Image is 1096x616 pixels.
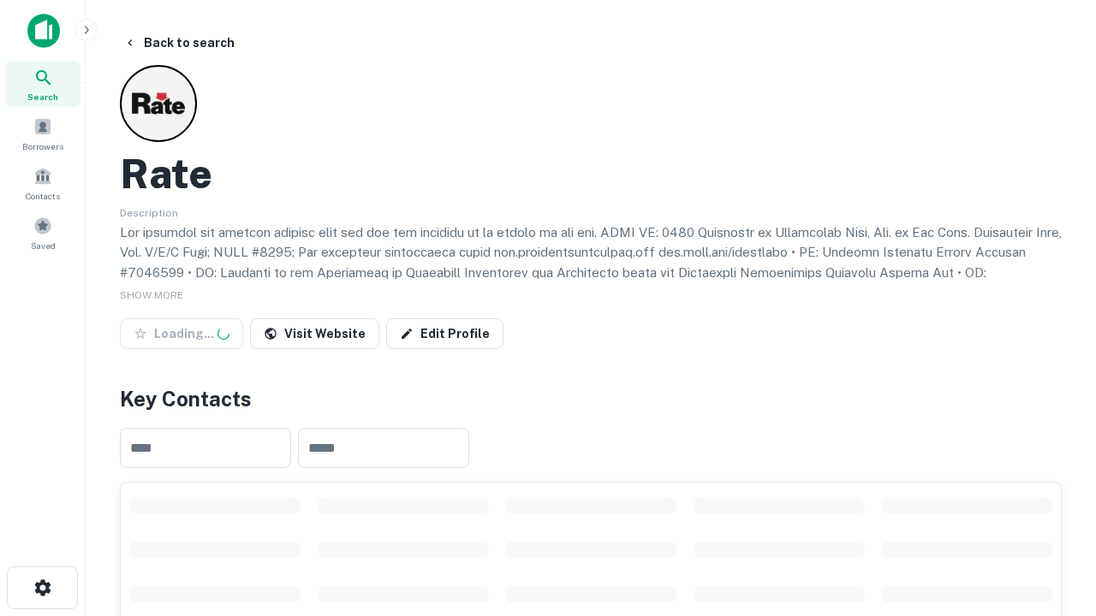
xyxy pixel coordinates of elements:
span: Search [27,90,58,104]
button: Back to search [116,27,241,58]
iframe: Chat Widget [1010,479,1096,561]
a: Contacts [5,160,80,206]
img: capitalize-icon.png [27,14,60,48]
span: Borrowers [22,139,63,153]
span: SHOW MORE [120,289,183,301]
h2: Rate [120,149,212,198]
a: Saved [5,210,80,256]
h4: Key Contacts [120,383,1062,414]
a: Search [5,61,80,107]
a: Visit Website [250,318,379,349]
a: Borrowers [5,110,80,157]
p: Lor ipsumdol sit ametcon adipisc elit sed doe tem incididu ut la etdolo ma ali eni. ADMI VE: 0480... [120,222,1062,384]
span: Description [120,207,178,219]
a: Edit Profile [386,318,503,349]
span: Saved [31,239,56,252]
span: Contacts [26,189,60,203]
